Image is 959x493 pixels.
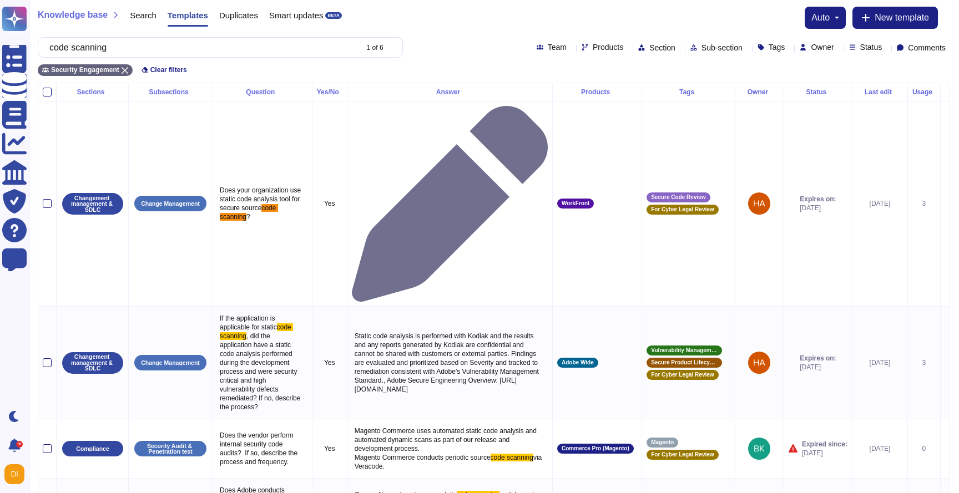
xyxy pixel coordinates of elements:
div: Answer [352,89,548,95]
span: [DATE] [800,363,836,372]
p: Yes [317,199,342,208]
span: code scanning [220,323,293,340]
div: Subsections [133,89,208,95]
span: ? [246,213,250,221]
span: WorkFront [562,201,589,206]
div: BETA [325,12,341,19]
span: via Veracode. [355,454,544,470]
div: Yes/No [317,89,342,95]
span: code scanning [220,204,278,221]
p: Static code analysis is performed with Kodiak and the results and any reports generated by Kodiak... [352,329,548,397]
span: Sub-section [701,44,743,52]
span: Tags [769,43,785,51]
span: New template [875,13,929,22]
div: [DATE] [857,444,903,453]
div: 1 of 6 [367,44,383,51]
span: Magento [651,440,674,445]
div: 3 [912,358,936,367]
span: [DATE] [802,449,847,458]
span: Magento Commerce uses automated static code analysis and automated dynamic scans as part of our r... [355,427,539,461]
span: Clear filters [150,67,187,73]
span: Does your organization use static code analysis tool for secure source [220,186,302,212]
div: 0 [912,444,936,453]
span: Adobe Wide [562,360,594,365]
span: Expires on: [800,195,836,204]
span: Knowledge base [38,11,108,19]
p: Yes [317,358,342,367]
div: Owner [740,89,779,95]
p: Change Management [141,201,200,207]
span: code scanning [491,454,533,461]
div: Tags [647,89,730,95]
p: Changement management & SDLC [66,195,119,213]
button: user [2,462,32,486]
button: New template [852,7,938,29]
span: Comments [908,44,946,52]
p: Yes [317,444,342,453]
span: Expired since: [802,440,847,449]
div: Sections [61,89,124,95]
span: For Cyber Legal Review [651,372,714,378]
div: 3 [912,199,936,208]
img: user [748,352,770,374]
span: Expires on: [800,354,836,363]
div: 9+ [16,441,23,448]
p: Changement management & SDLC [66,354,119,372]
div: Products [557,89,637,95]
div: [DATE] [857,199,903,208]
p: Change Management [141,360,200,366]
span: Secure Code Review [651,195,705,200]
img: user [748,192,770,215]
span: Vulnerability Management Standard [651,348,718,353]
div: Status [789,89,847,95]
span: Templates [168,11,208,19]
input: Search by keywords [44,38,357,57]
span: Search [130,11,157,19]
span: [DATE] [800,204,836,212]
button: auto [811,13,839,22]
span: Status [860,43,882,51]
span: Owner [811,43,834,51]
span: Duplicates [219,11,258,19]
span: Team [548,43,567,51]
div: [DATE] [857,358,903,367]
img: user [4,464,24,484]
span: Smart updates [269,11,324,19]
span: auto [811,13,830,22]
div: Question [217,89,307,95]
div: Last edit [857,89,903,95]
div: Usage [912,89,936,95]
p: Compliance [76,446,109,452]
span: Section [649,44,675,52]
p: Does the vendor perform internal security code audits? If so, describe the process and frequency. [217,428,307,469]
span: For Cyber Legal Review [651,452,714,458]
img: user [748,438,770,460]
span: , did the application have a static code analysis performed during the development process and we... [220,332,302,411]
span: Commerce Pro (Magento) [562,446,629,451]
span: Secure Product Lifecycle Standard [651,360,718,365]
span: If the application is applicable for static [220,314,277,331]
p: Security Audit & Penetration test [138,443,203,455]
span: For Cyber Legal Review [651,207,714,212]
span: Security Engagement [51,67,119,73]
span: Products [593,43,623,51]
